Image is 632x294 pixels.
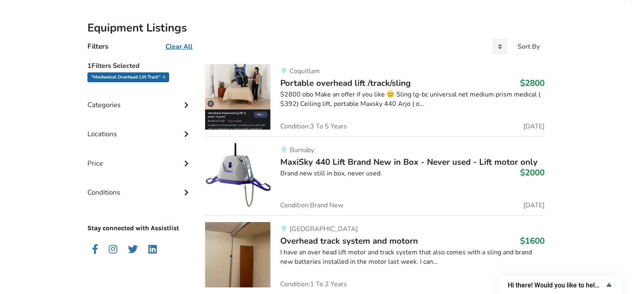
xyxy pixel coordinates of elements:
[87,42,108,51] h4: Filters
[280,169,545,178] div: Brand new still in box, never used.
[87,84,192,113] div: Categories
[280,90,545,109] div: $2800 obo Make an offer if you like 😊 Sling lg-bc universal net medium prism medical ( $392) Ceil...
[205,64,270,130] img: transfer aids-portable overhead lift /track/sling
[520,167,545,178] h3: $2000
[523,123,545,130] span: [DATE]
[280,77,411,89] span: Portable overhead lift /track/sling
[87,58,192,72] h5: 1 Filters Selected
[290,224,358,233] span: [GEOGRAPHIC_DATA]
[87,113,192,142] div: Locations
[508,281,604,289] span: Hi there! Would you like to help us improve AssistList?
[280,123,347,130] span: Condition: 3 To 5 Years
[280,235,418,247] span: Overhead track system and motorn
[165,42,192,51] u: Clear All
[518,43,540,50] div: Sort By
[280,248,545,267] div: I have an over head lift motor and track system that also comes with a sling and brand new batter...
[205,64,545,136] a: transfer aids-portable overhead lift /track/sling CoquitlamPortable overhead lift /track/sling$28...
[520,236,545,246] h3: $1600
[205,143,270,209] img: transfer aids-maxisky 440 lift brand new in box - never used - lift motor only
[87,172,192,201] div: Conditions
[205,222,270,287] img: transfer aids-overhead track system and motorn
[290,146,314,155] span: Burnaby
[205,215,545,294] a: transfer aids-overhead track system and motorn[GEOGRAPHIC_DATA]Overhead track system and motorn$1...
[87,201,192,233] p: Stay connected with Assistlist
[523,202,545,209] span: [DATE]
[87,72,169,82] div: "Mechanical Overhead Lift Track"
[508,280,614,290] button: Show survey - Hi there! Would you like to help us improve AssistList?
[520,78,545,88] h3: $2800
[87,21,545,35] h2: Equipment Listings
[280,281,347,287] span: Condition: 1 To 2 Years
[205,136,545,215] a: transfer aids-maxisky 440 lift brand new in box - never used - lift motor onlyBurnabyMaxiSky 440 ...
[280,156,538,168] span: MaxiSky 440 Lift Brand New in Box - Never used - Lift motor only
[290,67,320,76] span: Coquitlam
[87,143,192,172] div: Price
[280,202,343,209] span: Condition: Brand New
